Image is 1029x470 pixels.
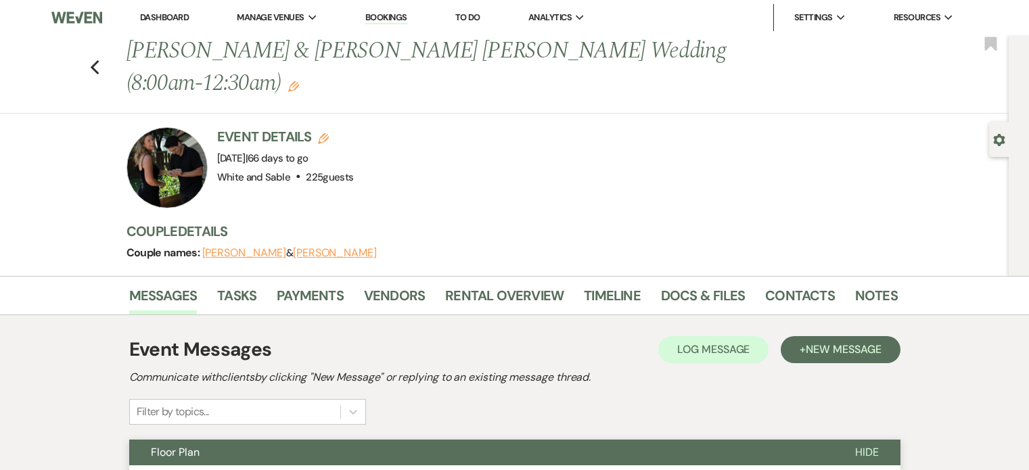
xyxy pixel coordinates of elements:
[217,170,290,184] span: White and Sable
[677,342,750,356] span: Log Message
[248,151,308,165] span: 66 days to go
[306,170,353,184] span: 225 guests
[528,11,572,24] span: Analytics
[202,248,286,258] button: [PERSON_NAME]
[246,151,308,165] span: |
[51,3,102,32] img: Weven Logo
[127,35,733,99] h1: [PERSON_NAME] & [PERSON_NAME] [PERSON_NAME] Wedding (8:00am-12:30am)
[140,11,189,23] a: Dashboard
[129,369,900,385] h2: Communicate with clients by clicking "New Message" or replying to an existing message thread.
[202,246,377,260] span: &
[129,335,272,364] h1: Event Messages
[584,285,641,314] a: Timeline
[217,151,308,165] span: [DATE]
[364,285,425,314] a: Vendors
[237,11,304,24] span: Manage Venues
[217,127,354,146] h3: Event Details
[293,248,377,258] button: [PERSON_NAME]
[658,336,769,363] button: Log Message
[277,285,344,314] a: Payments
[151,445,200,459] span: Floor Plan
[137,404,209,420] div: Filter by topics...
[129,285,198,314] a: Messages
[806,342,881,356] span: New Message
[765,285,835,314] a: Contacts
[894,11,940,24] span: Resources
[781,336,900,363] button: +New Message
[855,445,879,459] span: Hide
[365,11,407,24] a: Bookings
[455,11,480,23] a: To Do
[833,440,900,465] button: Hide
[127,245,202,260] span: Couple names:
[288,80,299,92] button: Edit
[445,285,564,314] a: Rental Overview
[855,285,898,314] a: Notes
[129,440,833,465] button: Floor Plan
[127,222,884,241] h3: Couple Details
[794,11,833,24] span: Settings
[217,285,256,314] a: Tasks
[661,285,745,314] a: Docs & Files
[993,133,1005,145] button: Open lead details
